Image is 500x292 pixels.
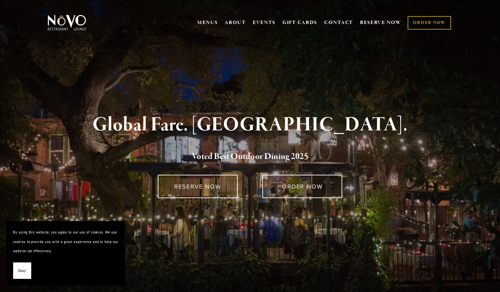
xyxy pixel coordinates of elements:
[13,262,31,279] button: Okay!
[225,19,246,26] a: ABOUT
[192,151,304,163] a: Voted Best Outdoor Dining 202
[158,175,238,198] a: RESERVE NOW
[324,16,353,29] a: CONTACT
[13,228,118,256] p: By using this website, you agree to our use of cookies. We use cookies to provide you with a grea...
[7,221,125,285] section: Cookie banner
[59,150,442,164] h2: 5
[282,16,317,29] a: GIFT CARDS
[253,19,275,26] a: EVENTS
[197,19,218,26] a: MENUS
[46,14,87,31] img: Novo Restaurant &amp; Lounge
[360,16,401,29] a: RESERVE NOW
[408,16,451,30] a: ORDER NOW
[18,266,26,276] span: Okay!
[262,175,342,198] a: ORDER NOW
[92,112,408,137] strong: Global Fare. [GEOGRAPHIC_DATA].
